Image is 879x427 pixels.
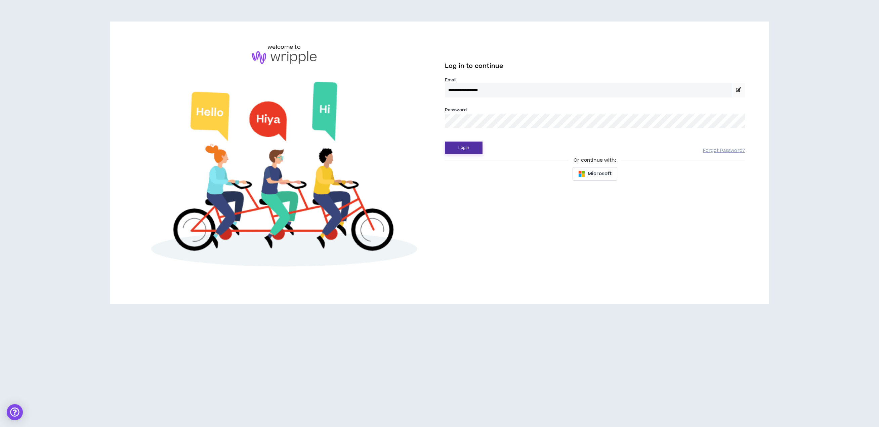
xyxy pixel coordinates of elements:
span: Or continue with: [569,157,621,164]
h6: welcome to [267,43,301,51]
div: Open Intercom Messenger [7,404,23,420]
span: Log in to continue [445,62,503,70]
label: Email [445,77,745,83]
img: Welcome to Wripple [134,71,434,283]
button: Microsoft [573,167,617,181]
label: Password [445,107,467,113]
span: Microsoft [588,170,612,178]
a: Forgot Password? [703,148,745,154]
img: logo-brand.png [252,51,317,64]
button: Login [445,142,483,154]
